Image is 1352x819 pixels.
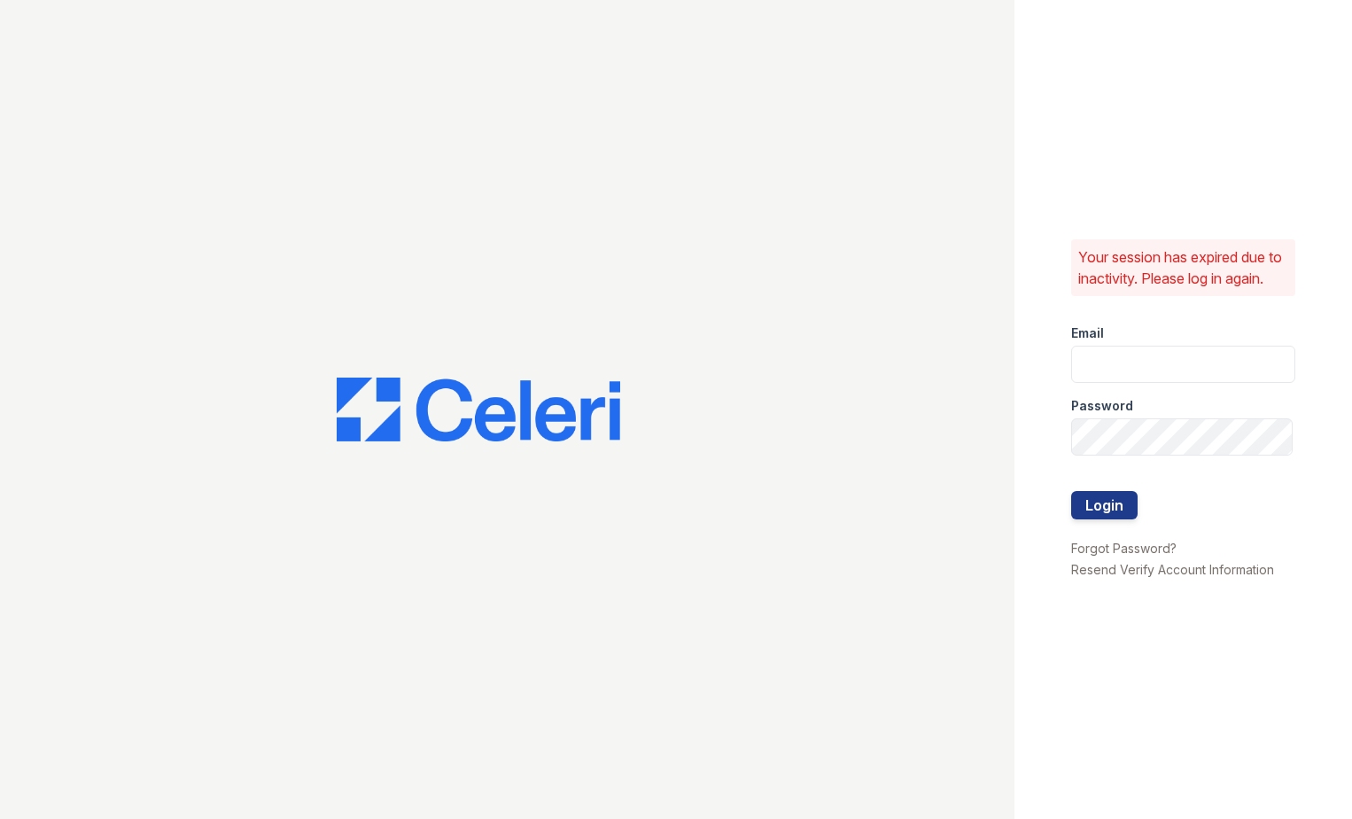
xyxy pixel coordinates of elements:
[1071,397,1133,415] label: Password
[1071,491,1138,519] button: Login
[1071,324,1104,342] label: Email
[337,378,620,441] img: CE_Logo_Blue-a8612792a0a2168367f1c8372b55b34899dd931a85d93a1a3d3e32e68fde9ad4.png
[1071,562,1274,577] a: Resend Verify Account Information
[1078,246,1289,289] p: Your session has expired due to inactivity. Please log in again.
[1071,541,1177,556] a: Forgot Password?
